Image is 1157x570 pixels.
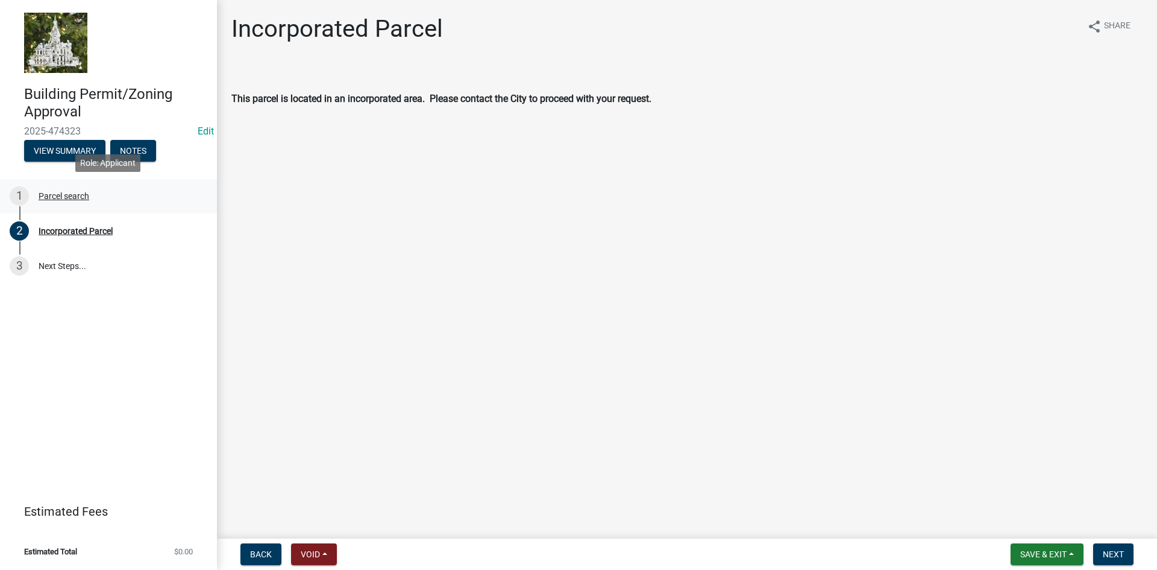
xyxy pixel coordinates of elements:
span: Save & Exit [1020,549,1067,559]
button: Back [240,543,281,565]
i: share [1087,19,1102,34]
button: shareShare [1077,14,1140,38]
span: Share [1104,19,1130,34]
div: 1 [10,186,29,206]
button: Void [291,543,337,565]
a: Edit [198,125,214,137]
div: Parcel search [39,192,89,200]
h4: Building Permit/Zoning Approval [24,86,207,121]
img: Marshall County, Iowa [24,13,87,73]
button: View Summary [24,140,105,162]
span: $0.00 [174,548,193,556]
div: 2 [10,221,29,241]
wm-modal-confirm: Summary [24,147,105,156]
h1: Incorporated Parcel [231,14,443,43]
span: Estimated Total [24,548,77,556]
span: 2025-474323 [24,125,193,137]
span: Void [301,549,320,559]
span: Next [1103,549,1124,559]
button: Next [1093,543,1133,565]
div: 3 [10,256,29,276]
div: Incorporated Parcel [39,227,113,235]
wm-modal-confirm: Edit Application Number [198,125,214,137]
a: Estimated Fees [10,499,198,524]
wm-modal-confirm: Notes [110,147,156,156]
strong: This parcel is located in an incorporated area. Please contact the City to proceed with your requ... [231,93,651,104]
div: Role: Applicant [75,154,140,172]
button: Notes [110,140,156,162]
button: Save & Exit [1011,543,1083,565]
span: Back [250,549,272,559]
